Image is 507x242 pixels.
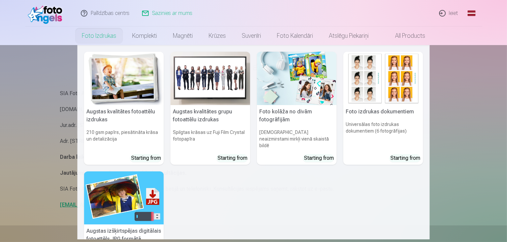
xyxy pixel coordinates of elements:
h6: 210 gsm papīrs, piesātināta krāsa un detalizācija [84,126,164,151]
h6: Universālas foto izdrukas dokumentiem (6 fotogrāfijas) [343,118,423,151]
h5: Foto izdrukas dokumentiem [343,105,423,118]
a: Magnēti [165,27,201,45]
div: Starting from [218,154,248,162]
a: Atslēgu piekariņi [321,27,377,45]
div: Starting from [391,154,421,162]
a: Foto kalendāri [269,27,321,45]
img: Augstas kvalitātes grupu fotoattēlu izdrukas [171,52,250,105]
img: /fa1 [28,3,66,24]
h5: Augstas kvalitātes grupu fotoattēlu izdrukas [171,105,250,126]
h5: Augstas kvalitātes fotoattēlu izdrukas [84,105,164,126]
img: Augstas kvalitātes fotoattēlu izdrukas [84,52,164,105]
img: Augstas izšķirtspējas digitālais fotoattēls JPG formātā [84,171,164,225]
h6: [DEMOGRAPHIC_DATA] neaizmirstami mirkļi vienā skaistā bildē [257,126,337,151]
div: Starting from [131,154,161,162]
img: Foto kolāža no divām fotogrāfijām [257,52,337,105]
a: Foto izdrukas dokumentiemFoto izdrukas dokumentiemUniversālas foto izdrukas dokumentiem (6 fotogr... [343,52,423,165]
a: Foto izdrukas [74,27,124,45]
a: Foto kolāža no divām fotogrāfijāmFoto kolāža no divām fotogrāfijām[DEMOGRAPHIC_DATA] neaizmirstam... [257,52,337,165]
a: Komplekti [124,27,165,45]
a: Suvenīri [234,27,269,45]
a: Augstas kvalitātes fotoattēlu izdrukasAugstas kvalitātes fotoattēlu izdrukas210 gsm papīrs, piesā... [84,52,164,165]
a: Krūzes [201,27,234,45]
a: Augstas kvalitātes grupu fotoattēlu izdrukasAugstas kvalitātes grupu fotoattēlu izdrukasSpilgtas ... [171,52,250,165]
h6: Spilgtas krāsas uz Fuji Film Crystal fotopapīra [171,126,250,151]
a: All products [377,27,433,45]
div: Starting from [304,154,334,162]
img: Foto izdrukas dokumentiem [343,52,423,105]
h5: Foto kolāža no divām fotogrāfijām [257,105,337,126]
